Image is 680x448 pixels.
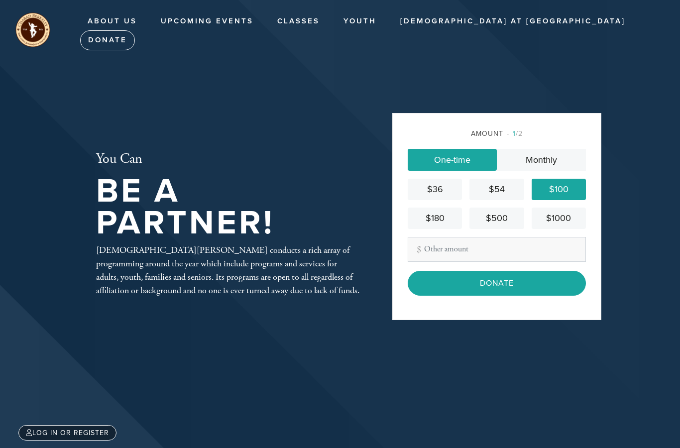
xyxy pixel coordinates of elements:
div: [DEMOGRAPHIC_DATA][PERSON_NAME] conducts a rich array of programming around the year which includ... [96,243,360,297]
a: Donate [80,30,135,50]
a: Log in or register [18,425,116,441]
a: Youth [336,12,384,31]
input: Other amount [408,237,586,262]
input: Donate [408,271,586,296]
div: $36 [412,183,458,196]
div: $100 [536,183,582,196]
a: Upcoming Events [153,12,261,31]
a: $36 [408,179,462,200]
div: $54 [473,183,520,196]
div: $1000 [536,212,582,225]
a: $54 [469,179,524,200]
h2: You Can [96,151,360,168]
a: About Us [80,12,144,31]
a: Monthly [497,149,586,171]
a: [DEMOGRAPHIC_DATA] at [GEOGRAPHIC_DATA] [393,12,633,31]
a: $100 [532,179,586,200]
img: unnamed%20%283%29_0.png [15,12,51,48]
a: One-time [408,149,497,171]
h1: Be A Partner! [96,175,360,239]
a: Classes [270,12,327,31]
div: $180 [412,212,458,225]
span: /2 [507,129,523,138]
a: $1000 [532,208,586,229]
a: $180 [408,208,462,229]
a: $500 [469,208,524,229]
span: 1 [513,129,516,138]
div: Amount [408,128,586,139]
div: $500 [473,212,520,225]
